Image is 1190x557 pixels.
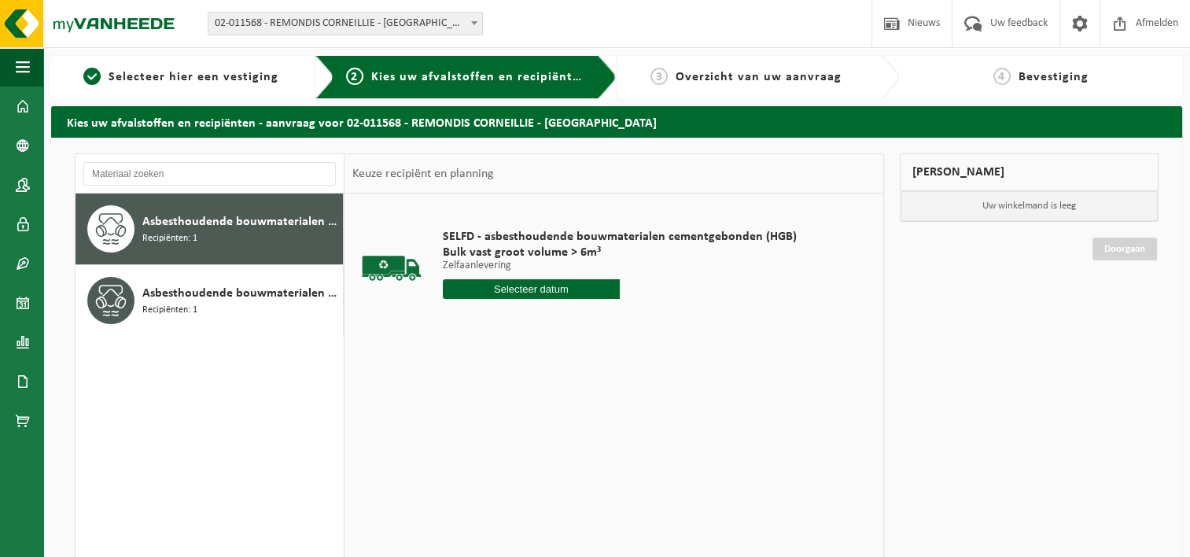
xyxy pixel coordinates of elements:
[51,106,1182,137] h2: Kies uw afvalstoffen en recipiënten - aanvraag voor 02-011568 - REMONDIS CORNEILLIE - [GEOGRAPHIC...
[83,162,336,186] input: Materiaal zoeken
[901,191,1159,221] p: Uw winkelmand is leeg
[443,279,620,299] input: Selecteer datum
[443,229,797,245] span: SELFD - asbesthoudende bouwmaterialen cementgebonden (HGB)
[59,68,303,87] a: 1Selecteer hier een vestiging
[443,245,797,260] span: Bulk vast groot volume > 6m³
[142,303,197,318] span: Recipiënten: 1
[371,71,588,83] span: Kies uw afvalstoffen en recipiënten
[142,231,197,246] span: Recipiënten: 1
[1019,71,1089,83] span: Bevestiging
[109,71,278,83] span: Selecteer hier een vestiging
[83,68,101,85] span: 1
[676,71,842,83] span: Overzicht van uw aanvraag
[900,153,1159,191] div: [PERSON_NAME]
[208,12,483,35] span: 02-011568 - REMONDIS CORNEILLIE - BRUGGE
[142,212,339,231] span: Asbesthoudende bouwmaterialen cementgebonden (hechtgebonden)
[346,68,363,85] span: 2
[1092,238,1157,260] a: Doorgaan
[993,68,1011,85] span: 4
[443,260,797,271] p: Zelfaanlevering
[344,154,502,194] div: Keuze recipiënt en planning
[76,194,344,265] button: Asbesthoudende bouwmaterialen cementgebonden (hechtgebonden) Recipiënten: 1
[650,68,668,85] span: 3
[142,284,339,303] span: Asbesthoudende bouwmaterialen cementgebonden met isolatie(hechtgebonden)
[208,13,482,35] span: 02-011568 - REMONDIS CORNEILLIE - BRUGGE
[76,265,344,336] button: Asbesthoudende bouwmaterialen cementgebonden met isolatie(hechtgebonden) Recipiënten: 1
